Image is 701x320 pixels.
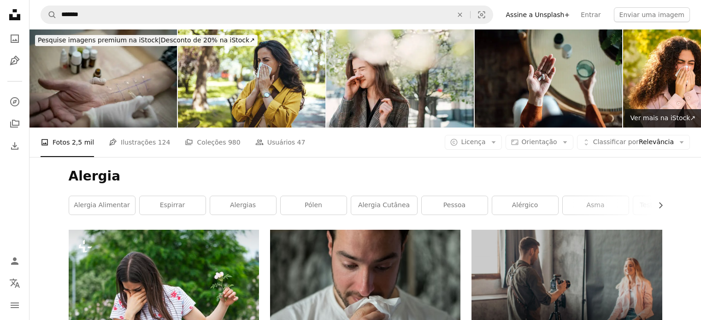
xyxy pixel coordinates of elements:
a: alergia cutânea [351,196,417,215]
a: Usuários 47 [255,128,306,157]
button: Pesquise na Unsplash [41,6,57,23]
span: 124 [158,137,171,147]
a: alérgico [492,196,558,215]
form: Pesquise conteúdo visual em todo o site [41,6,493,24]
button: Orientação [506,135,573,150]
a: Ver mais na iStock↗ [625,109,701,128]
button: Enviar uma imagem [614,7,690,22]
button: Idioma [6,274,24,292]
a: pólen [281,196,347,215]
button: Licença [445,135,501,150]
span: Licença [461,138,485,145]
button: Limpar [450,6,470,23]
a: alergia alimentar [69,196,135,215]
a: Entrar / Cadastrar-se [6,252,24,270]
span: Desconto de 20% na iStock ↗ [38,36,255,44]
a: pessoa [422,196,488,215]
a: teste de alergia [633,196,699,215]
a: Assine a Unsplash+ [501,7,576,22]
span: 980 [228,137,241,147]
a: Explorar [6,93,24,111]
button: rolar lista para a direita [652,196,662,215]
img: Alergia à primavera. Mulher espirrando na rua da cidade [326,29,474,128]
a: Coleções [6,115,24,133]
span: Ver mais na iStock ↗ [630,114,695,122]
span: 47 [297,137,306,147]
span: Pesquise imagens premium na iStock | [38,36,161,44]
a: Ilustrações 124 [109,128,170,157]
button: Pesquisa visual [471,6,493,23]
a: Coleções 980 [185,128,240,157]
button: Menu [6,296,24,314]
a: Entrar [575,7,606,22]
a: homem limpando rato com papel de seda [270,289,460,297]
a: Espirrar [140,196,206,215]
img: Teste de alergia a picadas de pele [29,29,177,128]
span: Orientação [522,138,557,145]
a: Histórico de downloads [6,137,24,155]
img: Vista aérea da mulher asiática sênior sentindo-se doente, tomando medicamentos na mão com um copo... [475,29,622,128]
a: Alergias [210,196,276,215]
h1: Alergia [69,168,662,185]
button: Classificar porRelevância [577,135,690,150]
img: Retrato de fêmea fofa insalubre no topo amarelo com guardanapo assoando o nariz [178,29,325,128]
span: Relevância [593,138,674,147]
a: asma [563,196,629,215]
a: Ilustrações [6,52,24,70]
a: Mulher nova com alergia ao pólen segurando uma flor e dizendo não. Mulher nova com alergias ao pó... [69,289,259,297]
a: Fotos [6,29,24,48]
a: Pesquise imagens premium na iStock|Desconto de 20% na iStock↗ [29,29,263,52]
span: Classificar por [593,138,639,145]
